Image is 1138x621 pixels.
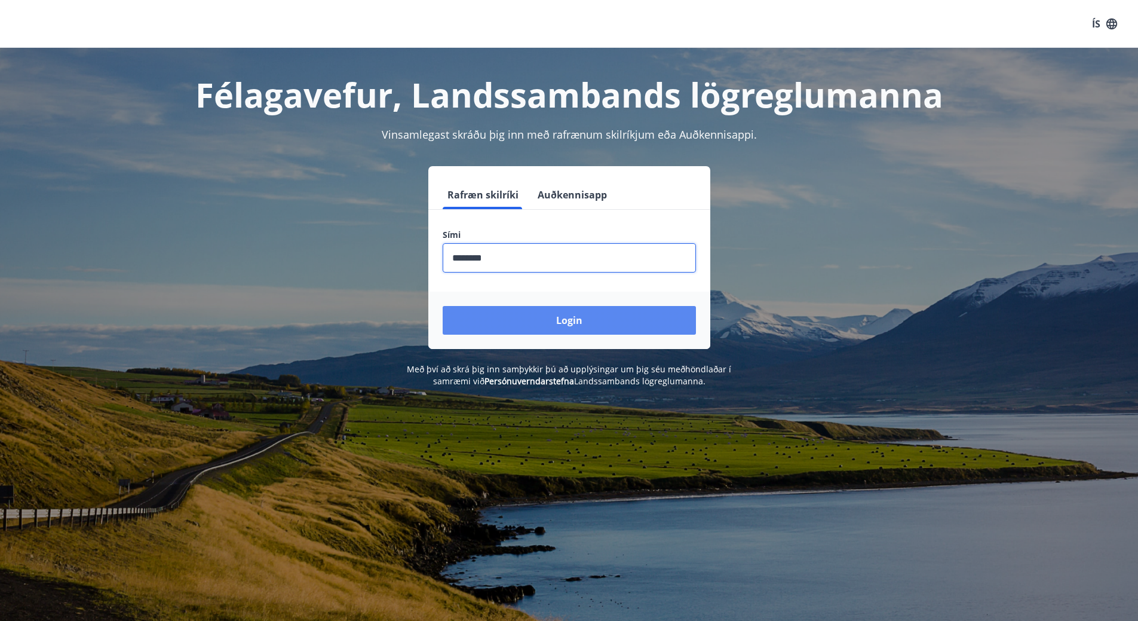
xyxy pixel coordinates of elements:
button: ÍS [1085,13,1124,35]
button: Login [443,306,696,335]
h1: Félagavefur, Landssambands lögreglumanna [154,72,985,117]
span: Vinsamlegast skráðu þig inn með rafrænum skilríkjum eða Auðkennisappi. [382,127,757,142]
label: Sími [443,229,696,241]
button: Auðkennisapp [533,181,612,209]
button: Rafræn skilríki [443,181,523,209]
a: Persónuverndarstefna [484,375,574,387]
span: Með því að skrá þig inn samþykkir þú að upplýsingar um þig séu meðhöndlaðar í samræmi við Landssa... [407,363,731,387]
